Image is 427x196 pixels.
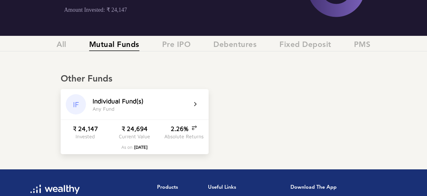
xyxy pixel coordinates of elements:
div: IF [66,94,86,114]
div: ₹ 24,694 [122,125,148,132]
div: Invested [76,134,95,139]
h1: Download the app [290,185,392,191]
span: PMS [354,41,371,51]
span: All [57,41,66,51]
span: Mutual Funds [89,41,139,51]
span: Pre IPO [162,41,191,51]
div: Other Funds [61,74,366,85]
span: [DATE] [134,144,148,150]
h1: Useful Links [208,185,244,191]
div: 2.26% [171,125,197,132]
span: Debentures [213,41,257,51]
p: Amount Invested: ₹ 24,147 [64,6,246,13]
div: As on: [121,144,148,150]
div: Absolute Returns [164,134,204,139]
div: ₹ 24,147 [73,125,98,132]
div: Current Value [119,134,150,139]
div: I n d i v i d u a l F u n d ( s ) [93,97,143,105]
img: wl-logo-white.svg [30,185,79,194]
span: Fixed Deposit [279,41,331,51]
div: A n y F u n d [93,106,114,112]
h1: Products [157,185,198,191]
